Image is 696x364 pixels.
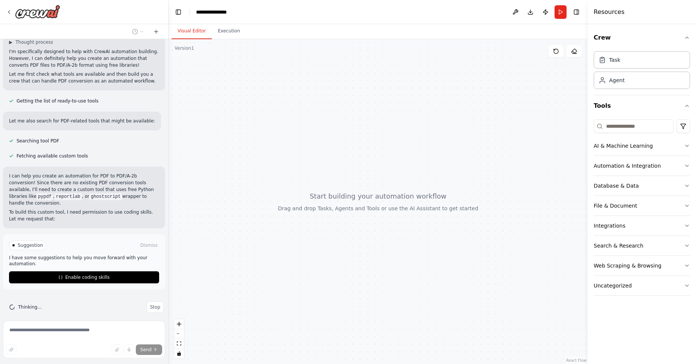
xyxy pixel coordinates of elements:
[594,95,690,116] button: Tools
[594,202,637,210] div: File & Document
[212,23,246,39] button: Execution
[174,349,184,358] button: toggle interactivity
[594,162,661,170] div: Automation & Integration
[594,282,632,289] div: Uncategorized
[594,156,690,176] button: Automation & Integration
[112,344,122,355] button: Upload files
[9,39,53,45] button: ▶Thought process
[175,45,194,51] div: Version 1
[17,153,88,159] span: Fetching available custom tools
[172,23,212,39] button: Visual Editor
[6,344,17,355] button: Improve this prompt
[594,182,639,190] div: Database & Data
[594,142,653,150] div: AI & Machine Learning
[9,48,159,69] p: I'm specifically designed to help with CrewAI automation building. However, I can definitely help...
[594,8,625,17] h4: Resources
[594,256,690,275] button: Web Scraping & Browsing
[18,304,42,310] span: Thinking...
[609,56,620,64] div: Task
[9,39,12,45] span: ▶
[89,193,122,200] code: ghostscript
[15,5,60,18] img: Logo
[139,242,159,249] button: Dismiss
[594,27,690,48] button: Crew
[17,138,59,144] span: Searching tool PDF
[147,301,164,313] button: Stop
[594,276,690,295] button: Uncategorized
[65,274,109,280] span: Enable coding skills
[9,173,159,206] p: I can help you create an automation for PDF to PDF/A-2b conversion! Since there are no existing P...
[17,98,99,104] span: Getting the list of ready-to-use tools
[594,242,643,249] div: Search & Research
[594,216,690,236] button: Integrations
[9,271,159,283] button: Enable coding skills
[9,209,159,222] p: To build this custom tool, I need permission to use coding skills. Let me request that:
[124,344,134,355] button: Click to speak your automation idea
[174,319,184,358] div: React Flow controls
[174,339,184,349] button: fit view
[594,262,661,269] div: Web Scraping & Browsing
[594,222,625,229] div: Integrations
[594,116,690,302] div: Tools
[571,7,582,17] button: Hide right sidebar
[136,344,162,355] button: Send
[566,358,587,362] a: React Flow attribution
[609,76,625,84] div: Agent
[594,236,690,255] button: Search & Research
[594,136,690,156] button: AI & Machine Learning
[129,27,147,36] button: Switch to previous chat
[9,118,155,124] p: Let me also search for PDF-related tools that might be available:
[18,242,43,248] span: Suggestion
[150,27,162,36] button: Start a new chat
[140,347,152,353] span: Send
[36,193,53,200] code: pypdf
[15,39,53,45] span: Thought process
[174,319,184,329] button: zoom in
[594,176,690,196] button: Database & Data
[150,304,160,310] span: Stop
[173,7,184,17] button: Hide left sidebar
[196,8,235,16] nav: breadcrumb
[9,71,159,84] p: Let me first check what tools are available and then build you a crew that can handle PDF convers...
[594,196,690,216] button: File & Document
[174,329,184,339] button: zoom out
[9,255,159,267] p: I have some suggestions to help you move forward with your automation.
[55,193,82,200] code: reportlab
[594,48,690,95] div: Crew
